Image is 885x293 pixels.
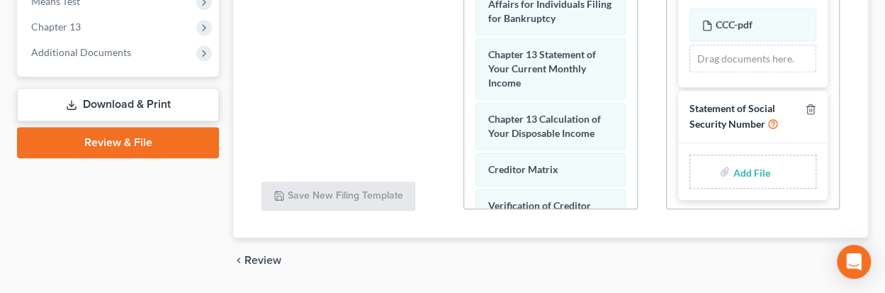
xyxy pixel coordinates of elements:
span: Chapter 13 Calculation of Your Disposable Income [487,113,600,139]
span: Additional Documents [31,46,131,58]
div: Drag documents here. [689,45,816,73]
span: Creditor Matrix [487,163,558,175]
span: Statement of Social Security Number [689,102,775,130]
span: Review [244,255,281,266]
div: Open Intercom Messenger [837,245,871,279]
i: chevron_left [233,255,244,266]
span: Chapter 13 Statement of Your Current Monthly Income [487,48,595,89]
button: chevron_left Review [233,255,295,266]
a: Review & File [17,127,219,158]
span: Verification of Creditor Matrix [487,199,590,226]
button: Save New Filing Template [261,182,415,211]
span: Chapter 13 [31,21,81,33]
span: CCC-pdf [716,18,752,31]
a: Download & Print [17,88,219,121]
